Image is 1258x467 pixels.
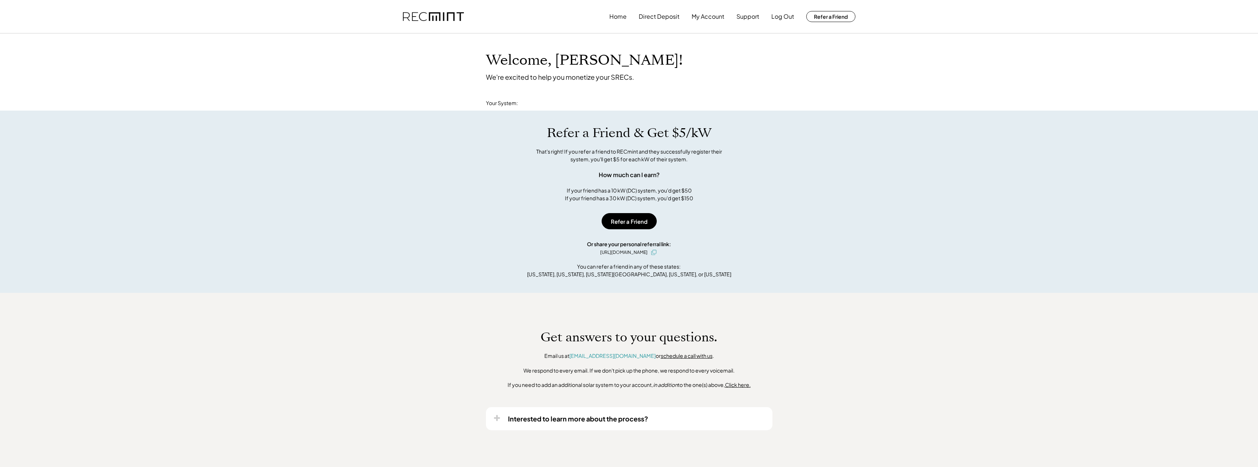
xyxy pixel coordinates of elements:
img: recmint-logotype%403x.png [403,12,464,21]
div: Your System: [486,100,518,107]
div: You can refer a friend in any of these states: [US_STATE], [US_STATE], [US_STATE][GEOGRAPHIC_DATA... [527,263,731,278]
button: Home [609,9,627,24]
button: My Account [692,9,724,24]
button: Log Out [771,9,794,24]
button: Support [736,9,759,24]
div: Interested to learn more about the process? [508,414,648,423]
h1: Refer a Friend & Get $5/kW [547,125,711,141]
div: We respond to every email. If we don't pick up the phone, we respond to every voicemail. [523,367,735,374]
em: in addition [653,381,678,388]
button: Refer a Friend [806,11,855,22]
div: We're excited to help you monetize your SRECs. [486,73,634,81]
h1: Welcome, [PERSON_NAME]! [486,52,683,69]
button: Refer a Friend [602,213,657,229]
div: That's right! If you refer a friend to RECmint and they successfully register their system, you'l... [528,148,730,163]
button: click to copy [649,248,658,257]
div: [URL][DOMAIN_NAME] [600,249,648,256]
u: Click here. [725,381,751,388]
a: schedule a call with us [661,352,713,359]
div: Or share your personal referral link: [587,240,671,248]
div: If your friend has a 10 kW (DC) system, you'd get $50 If your friend has a 30 kW (DC) system, you... [565,187,693,202]
a: [EMAIL_ADDRESS][DOMAIN_NAME] [569,352,656,359]
div: How much can I earn? [599,170,660,179]
button: Direct Deposit [639,9,680,24]
h1: Get answers to your questions. [541,330,717,345]
div: If you need to add an additional solar system to your account, to the one(s) above, [508,381,751,389]
div: Email us at or . [544,352,714,360]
